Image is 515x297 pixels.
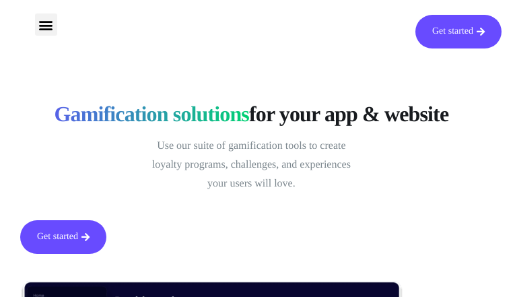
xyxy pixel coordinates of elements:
[143,137,359,193] p: Use our suite of gamification tools to create loyalty programs, challenges, and experiences your ...
[20,220,106,254] a: Get started
[37,232,78,242] span: Get started
[55,101,249,127] span: Gamification solutions
[415,15,502,48] a: Get started
[20,101,483,127] h1: for your app & website
[35,13,57,36] div: Menu Toggle
[432,27,473,36] span: Get started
